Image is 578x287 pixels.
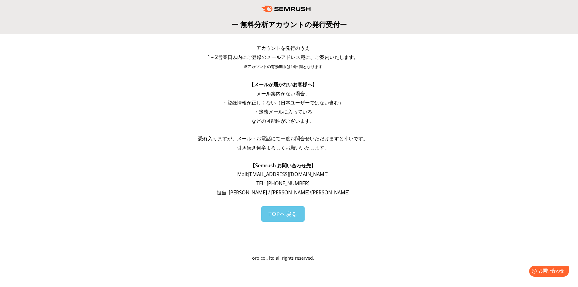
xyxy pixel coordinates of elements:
span: TEL: [PHONE_NUMBER] [256,180,309,187]
iframe: Help widget launcher [524,263,571,280]
span: ー 無料分析アカウントの発行受付ー [232,19,347,29]
span: メール案内がない場合、 [256,90,310,97]
span: ・登録情報が正しくない（日本ユーザーではない含む） [222,99,344,106]
a: TOPへ戻る [261,206,305,222]
span: 恐れ入りますが、メール・お電話にて一度お問合せいただけますと幸いです。 [198,135,368,142]
span: などの可能性がございます。 [252,118,315,124]
span: 担当: [PERSON_NAME] / [PERSON_NAME]/[PERSON_NAME] [217,189,350,196]
span: アカウントを発行のうえ [256,45,310,51]
span: Mail: [EMAIL_ADDRESS][DOMAIN_NAME] [237,171,329,178]
span: 【Semrush お問い合わせ先】 [250,162,316,169]
span: ※アカウントの有効期限は14日間となります [243,64,323,69]
span: 引き続き何卒よろしくお願いいたします。 [237,144,329,151]
span: TOPへ戻る [269,210,297,217]
span: 1～2営業日以内にご登録のメールアドレス宛に、ご案内いたします。 [208,54,359,60]
span: oro co., ltd all rights reserved. [252,255,314,261]
span: ・迷惑メールに入っている [254,108,312,115]
span: 【メールが届かないお客様へ】 [249,81,317,88]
